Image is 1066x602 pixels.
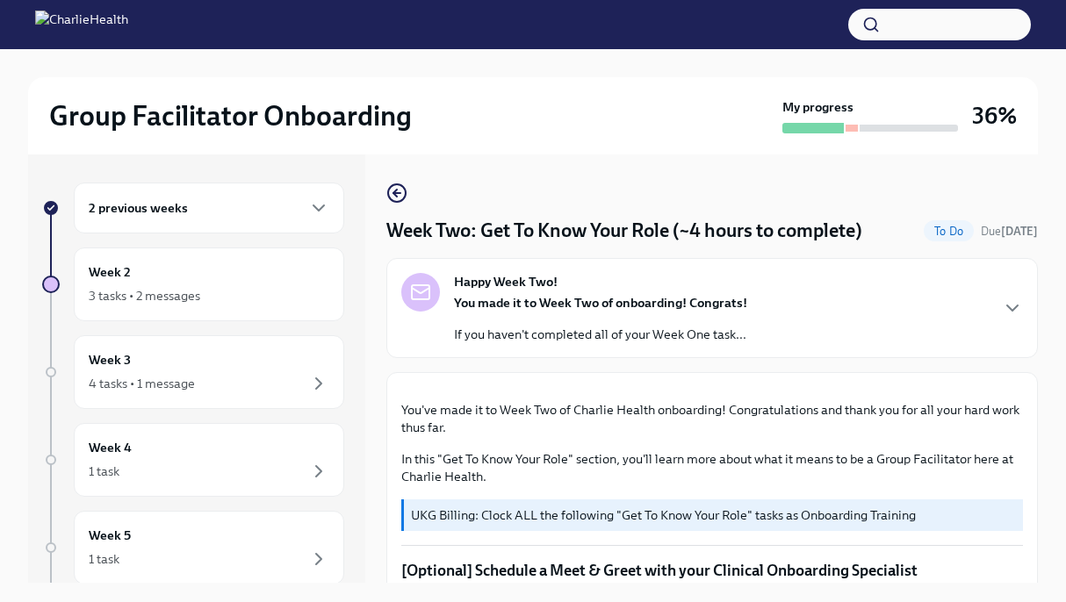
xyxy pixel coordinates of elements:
div: 4 tasks • 1 message [89,375,195,392]
span: To Do [924,225,974,238]
h6: 2 previous weeks [89,198,188,218]
strong: [DATE] [1001,225,1038,238]
span: September 1st, 2025 10:00 [981,223,1038,240]
p: [Optional] Schedule a Meet & Greet with your Clinical Onboarding Specialist [401,560,1023,581]
strong: You made it to Week Two of onboarding! Congrats! [454,295,747,311]
div: 1 task [89,550,119,568]
h4: Week Two: Get To Know Your Role (~4 hours to complete) [386,218,862,244]
p: In this "Get To Know Your Role" section, you'll learn more about what it means to be a Group Faci... [401,450,1023,485]
a: Week 34 tasks • 1 message [42,335,344,409]
h6: Week 5 [89,526,131,545]
strong: My progress [782,98,854,116]
div: 2 previous weeks [74,183,344,233]
a: Week 51 task [42,511,344,584]
strong: Happy Week Two! [454,273,558,290]
img: CharlieHealth [35,11,128,39]
h3: 36% [972,100,1017,132]
a: Week 41 task [42,423,344,497]
h6: Week 2 [89,262,131,282]
h6: Week 3 [89,350,131,369]
a: Week 23 tasks • 2 messages [42,247,344,321]
span: Due [981,225,1038,238]
div: 3 tasks • 2 messages [89,287,200,305]
div: 1 task [89,462,119,480]
h2: Group Facilitator Onboarding [49,98,412,133]
p: UKG Billing: Clock ALL the following "Get To Know Your Role" tasks as Onboarding Training [411,506,1016,524]
h6: Week 4 [89,438,132,457]
p: If you haven't completed all of your Week One task... [454,326,747,343]
p: You've made it to Week Two of Charlie Health onboarding! Congratulations and thank you for all yo... [401,401,1023,436]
